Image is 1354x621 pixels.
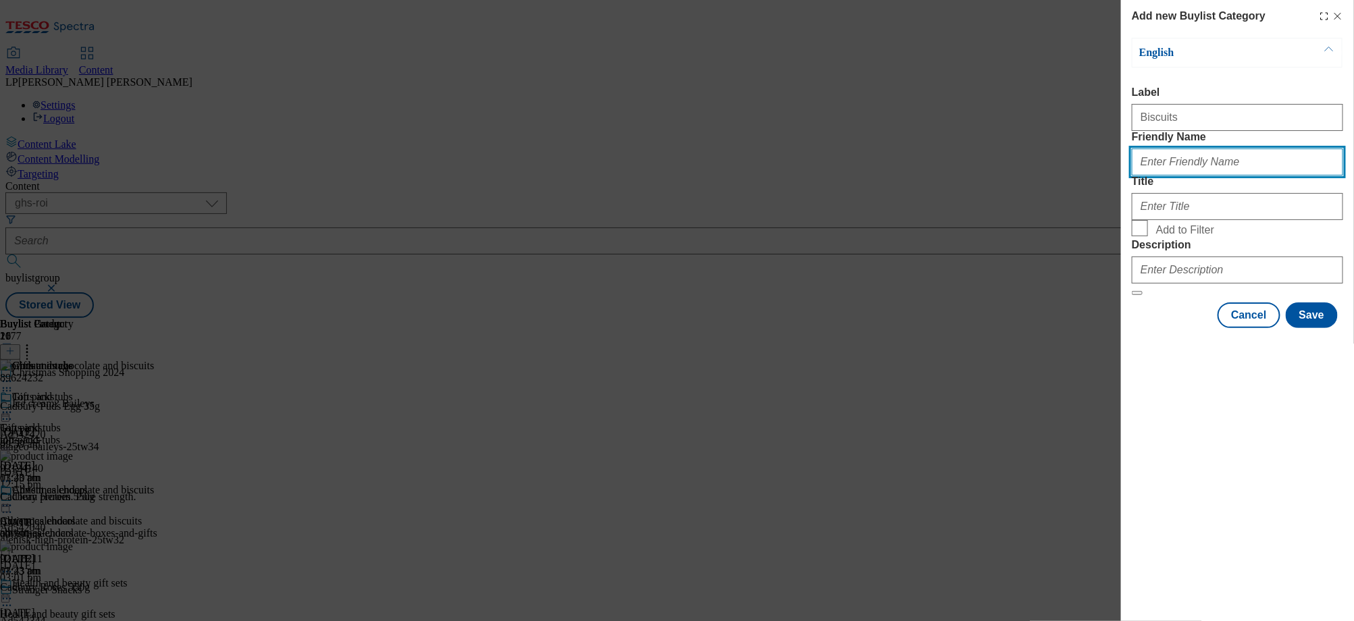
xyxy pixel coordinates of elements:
[1132,175,1343,188] label: Title
[1132,131,1343,143] label: Friendly Name
[1156,224,1214,236] span: Add to Filter
[1132,8,1266,24] h4: Add new Buylist Category
[1139,46,1281,59] p: English
[1218,302,1280,328] button: Cancel
[1286,302,1338,328] button: Save
[1132,148,1343,175] input: Enter Friendly Name
[1132,239,1343,251] label: Description
[1132,86,1343,99] label: Label
[1132,104,1343,131] input: Enter Label
[1132,256,1343,283] input: Enter Description
[1132,193,1343,220] input: Enter Title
